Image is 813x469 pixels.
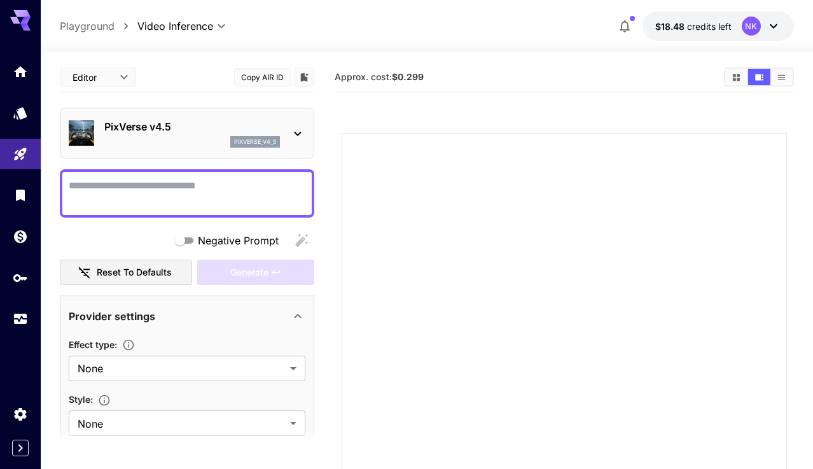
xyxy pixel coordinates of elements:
[13,105,28,121] div: Models
[12,440,29,456] button: Expand sidebar
[234,68,291,87] button: Copy AIR ID
[742,17,761,36] div: NK
[13,311,28,327] div: Usage
[60,18,137,34] nav: breadcrumb
[69,309,155,324] p: Provider settings
[78,416,285,431] span: None
[392,71,424,82] b: $0.299
[13,187,28,203] div: Library
[770,69,793,85] button: Show media in list view
[13,146,28,162] div: Playground
[78,361,285,376] span: None
[69,394,93,405] span: Style :
[60,260,192,286] button: Reset to defaults
[198,233,279,248] span: Negative Prompt
[69,339,117,350] span: Effect type :
[13,228,28,244] div: Wallet
[725,69,747,85] button: Show media in grid view
[137,18,213,34] span: Video Inference
[13,64,28,80] div: Home
[687,21,732,32] span: credits left
[748,69,770,85] button: Show media in video view
[335,71,424,82] span: Approx. cost:
[69,301,305,332] div: Provider settings
[60,18,115,34] a: Playground
[13,406,28,422] div: Settings
[13,270,28,286] div: API Keys
[655,20,732,33] div: $18.48442
[104,119,280,134] p: PixVerse v4.5
[298,69,310,85] button: Add to library
[73,71,112,84] span: Editor
[69,114,305,153] div: PixVerse v4.5pixverse_v4_5
[724,67,794,87] div: Show media in grid viewShow media in video viewShow media in list view
[234,137,276,146] p: pixverse_v4_5
[643,11,794,41] button: $18.48442NK
[655,21,687,32] span: $18.48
